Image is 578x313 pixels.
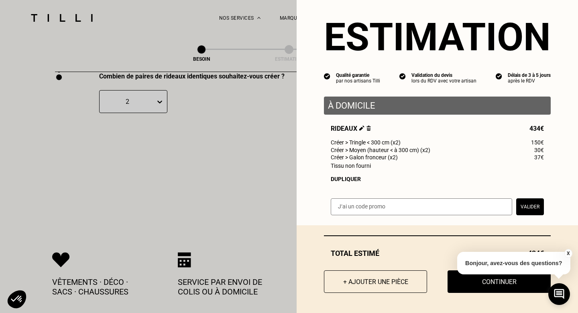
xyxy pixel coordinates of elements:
span: Créer > Galon fronceur (x2) [331,154,398,161]
span: 434€ [529,125,544,132]
div: Délais de 3 à 5 jours [508,72,551,78]
button: X [564,249,572,258]
button: Valider [516,198,544,215]
div: après le RDV [508,78,551,84]
span: Créer > Moyen (hauteur < à 300 cm) (x2) [331,147,430,153]
div: lors du RDV avec votre artisan [411,78,476,84]
span: Rideaux [331,125,371,132]
img: icon list info [324,72,330,80]
img: Supprimer [366,126,371,131]
span: 150€ [531,139,544,146]
span: 37€ [534,154,544,161]
div: Qualité garantie [336,72,380,78]
div: Total estimé [324,249,551,257]
div: Validation du devis [411,72,476,78]
p: Bonjour, avez-vous des questions? [457,252,570,274]
span: 30€ [534,147,544,153]
div: Dupliquer [331,176,544,182]
img: Éditer [359,126,364,131]
span: Tissu non fourni [331,163,371,169]
span: Créer > Tringle < 300 cm (x2) [331,139,401,146]
button: + Ajouter une pièce [324,270,427,293]
input: J‘ai un code promo [331,198,512,215]
img: icon list info [496,72,502,80]
p: À domicile [328,101,547,111]
img: icon list info [399,72,406,80]
section: Estimation [324,14,551,60]
div: par nos artisans Tilli [336,78,380,84]
button: Continuer [448,270,551,293]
